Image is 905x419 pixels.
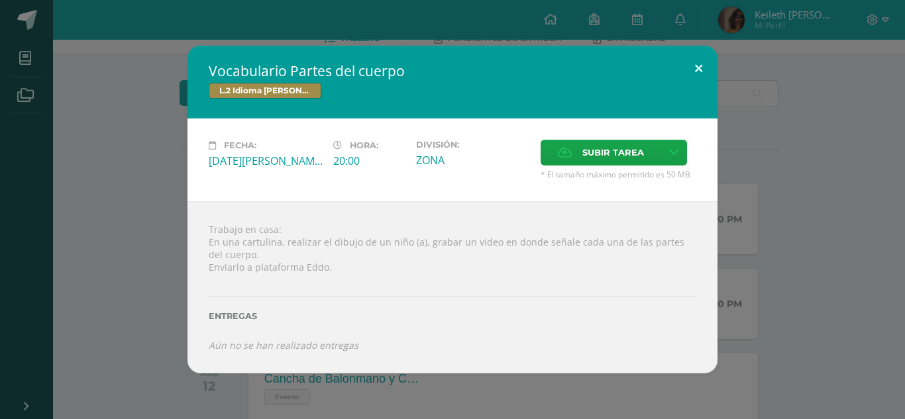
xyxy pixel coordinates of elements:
[416,140,530,150] label: División:
[209,83,321,99] span: L.2 Idioma [PERSON_NAME]
[333,154,405,168] div: 20:00
[224,140,256,150] span: Fecha:
[416,153,530,167] div: ZONA
[582,140,644,165] span: Subir tarea
[680,46,718,91] button: Close (Esc)
[187,201,718,373] div: Trabajo en casa: En una cartulina, realizar el dibujo de un niño (a), grabar un video en donde se...
[209,154,323,168] div: [DATE][PERSON_NAME]
[350,140,378,150] span: Hora:
[209,311,696,321] label: Entregas
[541,169,696,180] span: * El tamaño máximo permitido es 50 MB
[209,339,358,351] i: Aún no se han realizado entregas
[209,62,696,80] h2: Vocabulario Partes del cuerpo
